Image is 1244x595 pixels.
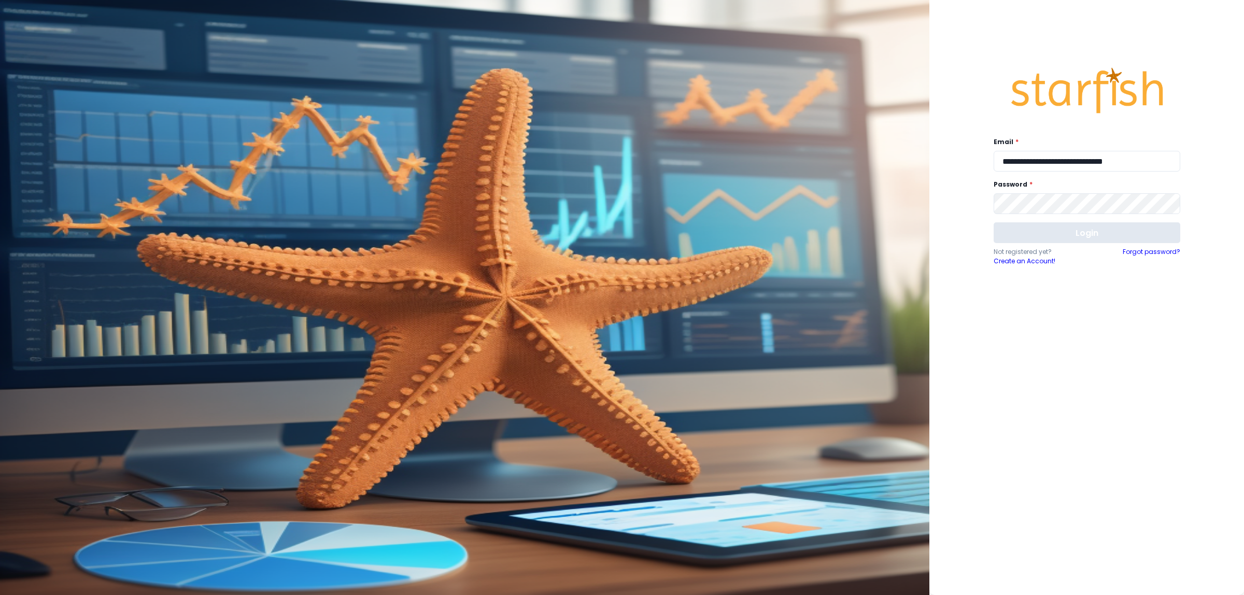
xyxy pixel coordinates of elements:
button: Login [994,222,1180,243]
img: Logo.42cb71d561138c82c4ab.png [1009,58,1165,123]
a: Create an Account! [994,257,1087,266]
label: Password [994,180,1174,189]
p: Not registered yet? [994,247,1087,257]
label: Email [994,137,1174,147]
a: Forgot password? [1123,247,1180,266]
